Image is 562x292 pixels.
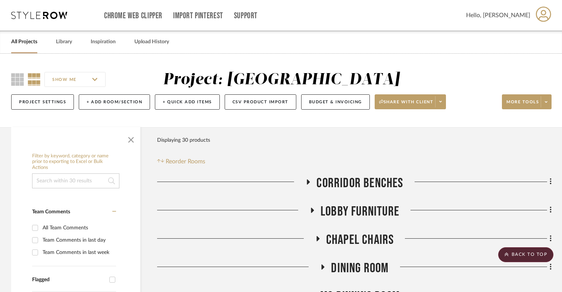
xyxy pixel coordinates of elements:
[104,13,162,19] a: Chrome Web Clipper
[157,157,205,166] button: Reorder Rooms
[43,222,114,234] div: All Team Comments
[498,247,553,262] scroll-to-top-button: BACK TO TOP
[326,232,394,248] span: Chapel Chairs
[321,204,399,220] span: Lobby Furniture
[124,131,138,146] button: Close
[173,13,223,19] a: Import Pinterest
[375,94,446,109] button: Share with client
[225,94,296,110] button: CSV Product Import
[11,94,74,110] button: Project Settings
[32,277,106,283] div: Flagged
[166,157,205,166] span: Reorder Rooms
[32,209,70,214] span: Team Comments
[32,153,119,171] h6: Filter by keyword, category or name prior to exporting to Excel or Bulk Actions
[506,99,539,110] span: More tools
[316,175,403,191] span: Corridor Benches
[91,37,116,47] a: Inspiration
[301,94,370,110] button: Budget & Invoicing
[234,13,257,19] a: Support
[466,11,530,20] span: Hello, [PERSON_NAME]
[79,94,150,110] button: + Add Room/Section
[155,94,220,110] button: + Quick Add Items
[43,247,114,258] div: Team Comments in last week
[56,37,72,47] a: Library
[502,94,552,109] button: More tools
[11,37,37,47] a: All Projects
[32,173,119,188] input: Search within 30 results
[157,133,210,148] div: Displaying 30 products
[331,260,388,276] span: Dining Room
[379,99,434,110] span: Share with client
[163,72,400,88] div: Project: [GEOGRAPHIC_DATA]
[134,37,169,47] a: Upload History
[43,234,114,246] div: Team Comments in last day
